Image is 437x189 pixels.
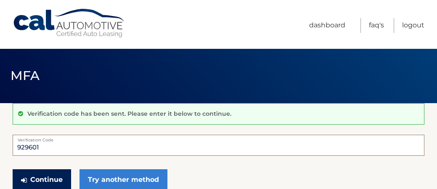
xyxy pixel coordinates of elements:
a: Cal Automotive [13,8,126,38]
a: Dashboard [309,18,345,33]
a: FAQ's [369,18,384,33]
p: Verification code has been sent. Please enter it below to continue. [27,110,231,117]
a: Logout [402,18,424,33]
input: Verification Code [13,135,424,156]
span: MFA [11,68,40,83]
label: Verification Code [13,135,424,141]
